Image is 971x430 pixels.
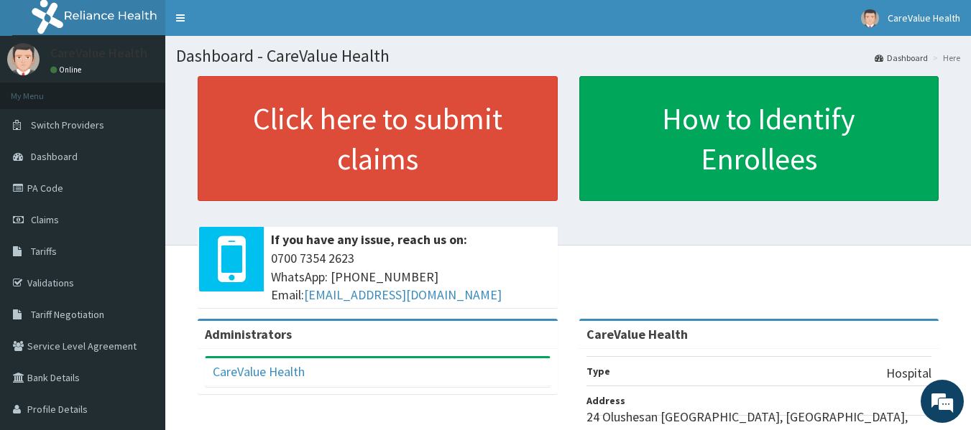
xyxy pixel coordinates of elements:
[50,47,147,60] p: CareValue Health
[176,47,960,65] h1: Dashboard - CareValue Health
[929,52,960,64] li: Here
[861,9,879,27] img: User Image
[586,394,625,407] b: Address
[213,363,305,380] a: CareValue Health
[586,326,688,342] strong: CareValue Health
[205,326,292,342] b: Administrators
[579,76,939,201] a: How to Identify Enrollees
[31,308,104,321] span: Tariff Negotiation
[50,65,85,75] a: Online
[586,365,610,378] b: Type
[198,76,558,201] a: Click here to submit claims
[31,150,78,163] span: Dashboard
[271,231,467,248] b: If you have any issue, reach us on:
[31,213,59,226] span: Claims
[304,286,502,303] a: [EMAIL_ADDRESS][DOMAIN_NAME]
[31,118,104,131] span: Switch Providers
[886,364,931,383] p: Hospital
[271,249,551,304] span: 0700 7354 2623 WhatsApp: [PHONE_NUMBER] Email:
[875,52,928,64] a: Dashboard
[888,11,960,24] span: CareValue Health
[31,245,57,258] span: Tariffs
[7,43,40,75] img: User Image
